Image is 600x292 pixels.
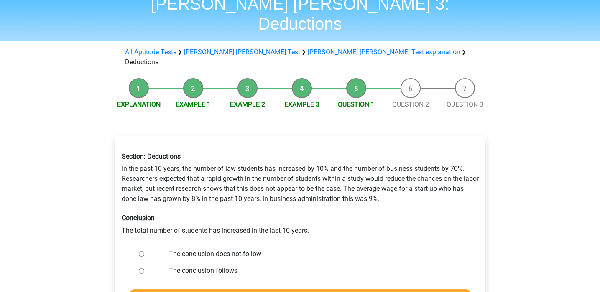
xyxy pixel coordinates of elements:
a: Explanation [117,100,161,108]
a: Question 2 [392,100,429,108]
a: Question 1 [338,100,375,108]
a: Example 2 [230,100,265,108]
a: All Aptitude Tests [125,48,176,56]
a: Example 1 [176,100,211,108]
label: The conclusion follows [169,266,458,276]
a: [PERSON_NAME] [PERSON_NAME] Test [184,48,300,56]
div: In the past 10 years, the number of law students has increased by 10% and the number of business ... [115,146,485,242]
label: The conclusion does not follow [169,249,458,259]
h6: Section: Deductions [122,152,479,160]
a: Question 3 [447,100,483,108]
div: Deductions [122,47,479,67]
a: [PERSON_NAME] [PERSON_NAME] Test explanation [308,48,460,56]
h6: Conclusion [122,214,479,222]
a: Example 3 [284,100,319,108]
